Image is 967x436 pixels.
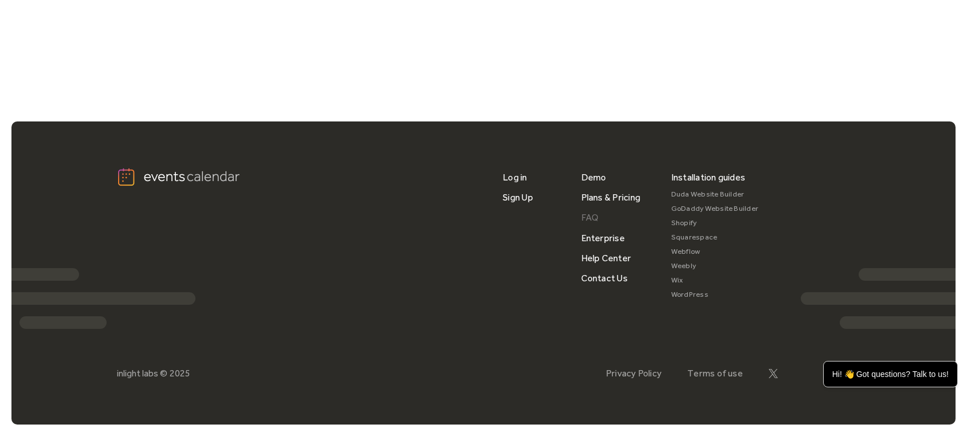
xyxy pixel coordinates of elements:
[671,259,759,273] a: Weebly
[671,288,759,302] a: WordPress
[117,368,167,379] div: inlight labs ©
[581,248,632,268] a: Help Center
[581,228,625,248] a: Enterprise
[671,216,759,230] a: Shopify
[503,187,533,207] a: Sign Up
[581,167,606,187] a: Demo
[671,273,759,288] a: Wix
[581,187,641,207] a: Plans & Pricing
[671,245,759,259] a: Webflow
[671,187,759,202] a: Duda Website Builder
[671,167,746,187] div: Installation guides
[503,167,527,187] a: Log in
[606,368,661,379] a: Privacy Policy
[170,368,190,379] div: 2025
[581,207,599,227] a: FAQ
[687,368,743,379] a: Terms of use
[671,202,759,216] a: GoDaddy Website Builder
[671,230,759,245] a: Squarespace
[581,268,628,288] a: Contact Us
